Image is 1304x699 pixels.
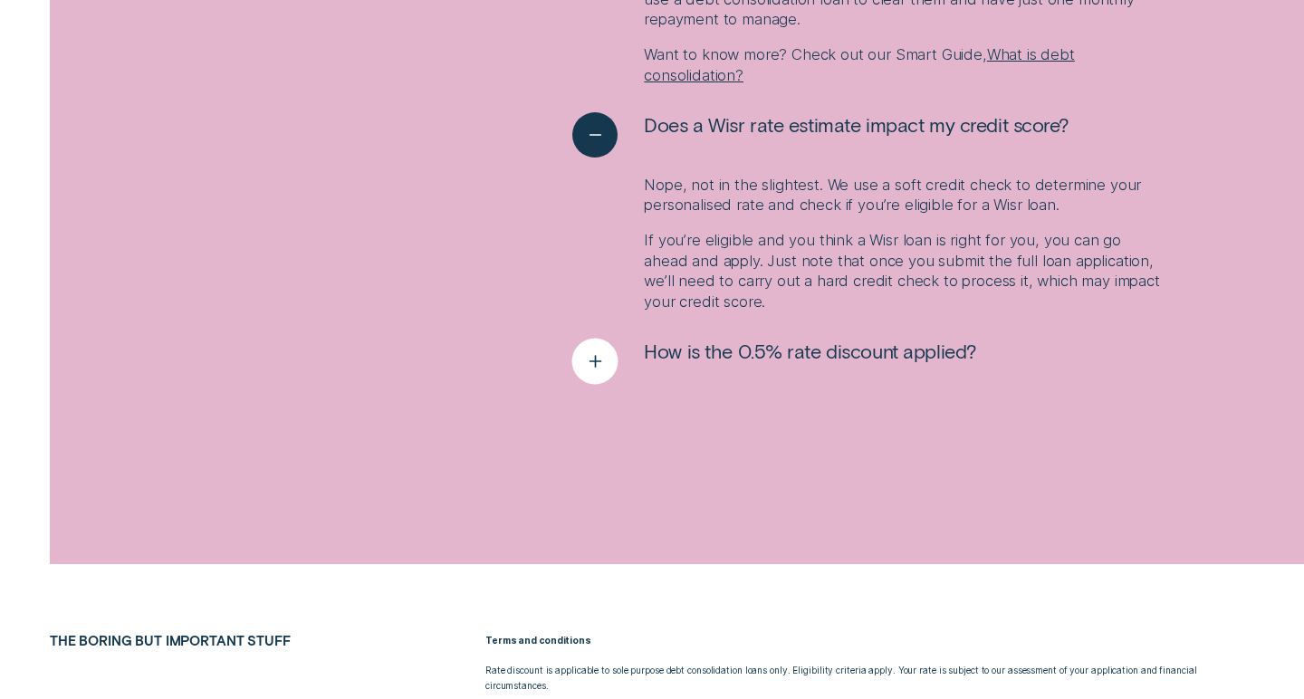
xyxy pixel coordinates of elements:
[644,230,1167,311] p: If you’re eligible and you think a Wisr loan is right for you, you can go ahead and apply. Just n...
[644,45,1075,84] a: What is debt consolidation?
[572,112,1069,158] button: See less
[644,175,1167,215] p: Nope, not in the slightest. We use a soft credit check to determine your personalised rate and ch...
[485,635,591,646] strong: Terms and conditions
[485,663,1254,693] p: Rate discount is applicable to sole purpose debt consolidation loans only. Eligibility criteria a...
[644,339,977,363] span: How is the 0.5% rate discount applied?
[644,112,1069,137] span: Does a Wisr rate estimate impact my credit score?
[43,633,391,648] h2: THE BORING BUT IMPORTANT STUFF
[644,44,1167,85] p: Want to know more? Check out our Smart Guide,
[572,339,977,384] button: See more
